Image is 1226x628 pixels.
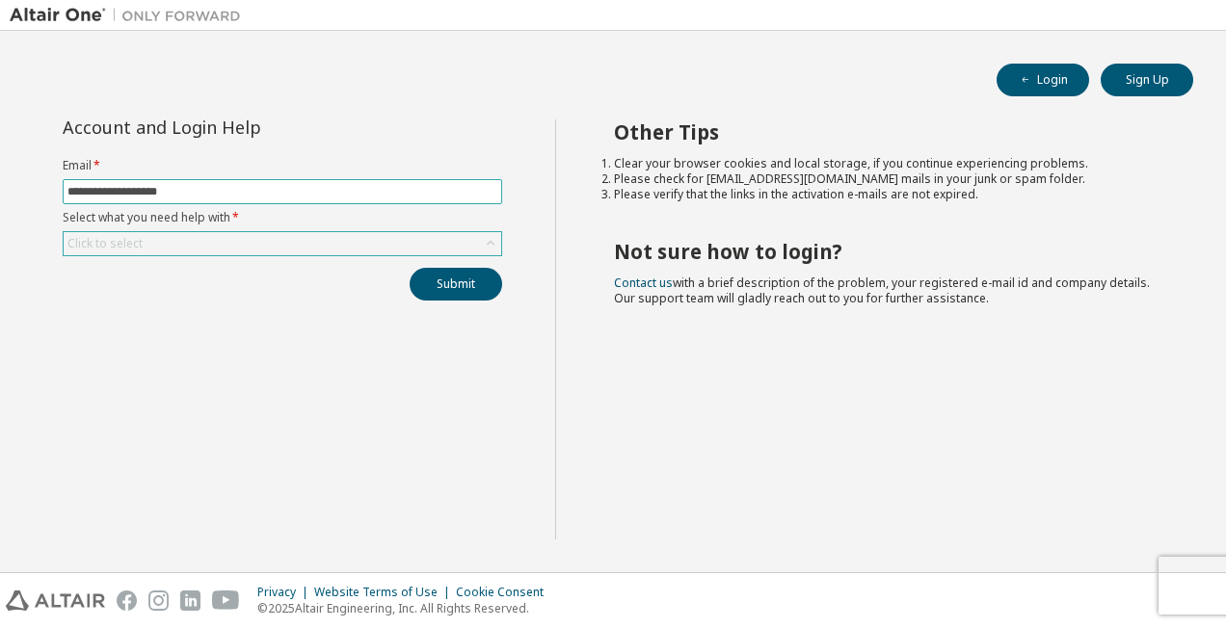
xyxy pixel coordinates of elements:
img: youtube.svg [212,590,240,611]
img: instagram.svg [148,590,169,611]
p: © 2025 Altair Engineering, Inc. All Rights Reserved. [257,600,555,616]
li: Please check for [EMAIL_ADDRESS][DOMAIN_NAME] mails in your junk or spam folder. [614,171,1159,187]
div: Account and Login Help [63,119,414,135]
div: Website Terms of Use [314,585,456,600]
button: Login [997,64,1089,96]
div: Click to select [64,232,501,255]
div: Click to select [67,236,143,251]
li: Clear your browser cookies and local storage, if you continue experiencing problems. [614,156,1159,171]
a: Contact us [614,275,673,291]
label: Email [63,158,502,173]
h2: Not sure how to login? [614,239,1159,264]
span: with a brief description of the problem, your registered e-mail id and company details. Our suppo... [614,275,1150,306]
h2: Other Tips [614,119,1159,144]
img: altair_logo.svg [6,590,105,611]
button: Sign Up [1101,64,1193,96]
li: Please verify that the links in the activation e-mails are not expired. [614,187,1159,202]
img: linkedin.svg [180,590,200,611]
img: facebook.svg [117,590,137,611]
label: Select what you need help with [63,210,502,225]
div: Privacy [257,585,314,600]
img: Altair One [10,6,251,25]
button: Submit [410,268,502,301]
div: Cookie Consent [456,585,555,600]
